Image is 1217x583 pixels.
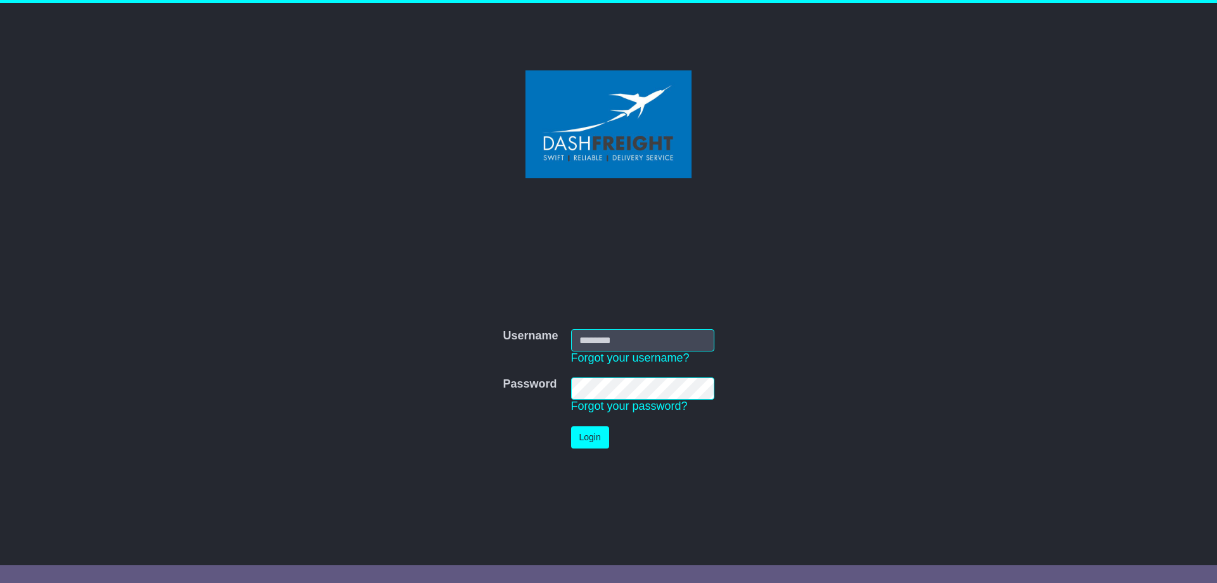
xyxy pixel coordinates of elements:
a: Forgot your password? [571,400,688,412]
label: Password [503,377,557,391]
button: Login [571,426,609,449]
img: Dash Freight [525,70,692,178]
a: Forgot your username? [571,351,690,364]
label: Username [503,329,558,343]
